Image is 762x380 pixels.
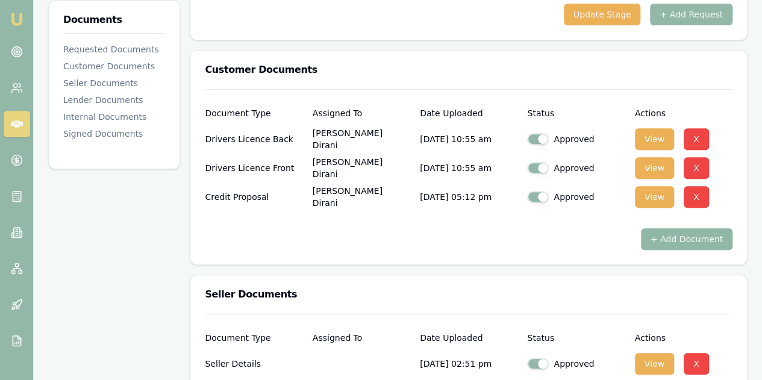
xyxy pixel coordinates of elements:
div: Seller Documents [63,77,165,89]
button: View [635,128,674,150]
button: + Add Request [650,4,732,25]
div: Actions [635,334,732,342]
div: Actions [635,109,732,117]
div: Approved [527,133,625,145]
div: Requested Documents [63,43,165,55]
button: Update Stage [564,4,641,25]
div: Seller Details [205,352,302,376]
div: Approved [527,162,625,174]
p: [DATE] 05:12 pm [420,185,517,209]
div: Drivers Licence Back [205,127,302,151]
p: [PERSON_NAME] Dirani [313,156,410,180]
button: X [684,157,709,179]
div: Date Uploaded [420,334,517,342]
div: Approved [527,191,625,203]
div: Date Uploaded [420,109,517,117]
p: [PERSON_NAME] Dirani [313,185,410,209]
div: Status [527,334,625,342]
div: Assigned To [313,109,410,117]
button: X [684,128,709,150]
button: X [684,186,709,208]
div: Drivers Licence Front [205,156,302,180]
div: Document Type [205,334,302,342]
p: [DATE] 02:51 pm [420,352,517,376]
button: View [635,353,674,375]
button: X [684,353,709,375]
p: [DATE] 10:55 am [420,156,517,180]
button: + Add Document [641,228,732,250]
div: Internal Documents [63,111,165,123]
div: Lender Documents [63,94,165,106]
div: Document Type [205,109,302,117]
div: Status [527,109,625,117]
p: [DATE] 10:55 am [420,127,517,151]
div: Customer Documents [63,60,165,72]
button: View [635,157,674,179]
img: emu-icon-u.png [10,12,24,26]
div: Assigned To [313,334,410,342]
h3: Customer Documents [205,65,732,75]
div: Credit Proposal [205,185,302,209]
div: Approved [527,358,625,370]
h3: Documents [63,15,165,25]
div: Signed Documents [63,128,165,140]
button: View [635,186,674,208]
p: [PERSON_NAME] Dirani [313,127,410,151]
h3: Seller Documents [205,290,732,299]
